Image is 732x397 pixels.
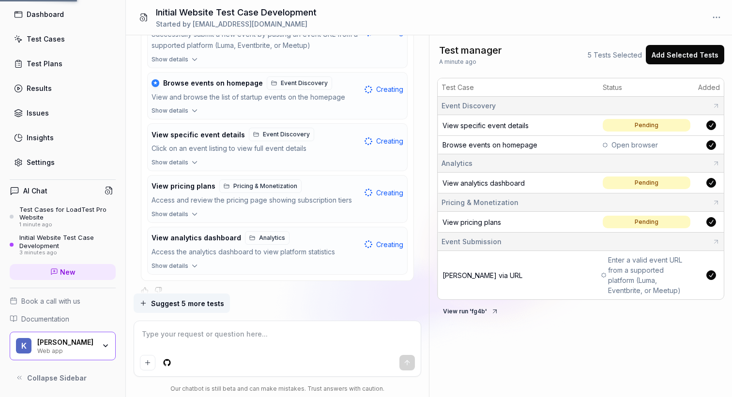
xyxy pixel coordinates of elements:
[156,19,317,29] div: Started by
[152,182,215,191] span: View pricing plans
[19,250,116,256] div: 3 minutes ago
[152,247,361,258] div: Access the analytics dashboard to view platform statistics
[152,158,188,167] span: Show details
[442,236,502,247] span: Event Submission
[134,384,422,393] div: Our chatbot is still beta and can make mistakes. Trust answers with caution.
[140,355,155,370] button: Add attachment
[442,121,529,130] a: View specific event details
[588,50,642,60] span: 5 Tests Selected
[438,78,599,97] th: Test Case
[148,124,407,158] button: View specific event detailsEvent DiscoveryClick on an event listing to view full event details Cr...
[10,314,116,324] a: Documentation
[442,101,496,111] span: Event Discovery
[141,287,149,294] button: Positive feedback
[10,5,116,24] a: Dashboard
[10,103,116,122] a: Issues
[635,218,658,226] div: Pending
[10,128,116,147] a: Insights
[281,79,328,88] span: Event Discovery
[148,158,407,171] button: Show details
[152,79,159,87] div: ★
[23,186,47,196] h4: AI Chat
[442,179,525,187] span: View analytics dashboard
[259,234,285,242] span: Analytics
[134,294,230,313] button: Suggest 5 more tests
[152,92,361,103] div: View and browse the list of startup events on the homepage
[608,255,690,295] span: Enter a valid event URL from a supported platform (Luma, Eventbrite, or Meetup)
[19,206,116,221] div: Test Cases for LoadTest Pro Website
[10,264,116,280] a: New
[646,45,724,64] button: Add Selected Tests
[10,79,116,98] a: Results
[233,182,297,191] span: Pricing & Monetization
[152,195,361,206] div: Access and review the pricing page showing subscription tiers
[193,20,307,28] span: [EMAIL_ADDRESS][DOMAIN_NAME]
[148,210,407,222] button: Show details
[60,267,76,277] span: New
[27,132,54,143] div: Insights
[152,262,188,270] span: Show details
[19,221,116,228] div: 1 minute ago
[152,55,188,64] span: Show details
[27,83,52,93] div: Results
[37,346,95,354] div: Web app
[27,9,64,19] div: Dashboard
[245,231,290,245] a: Analytics
[376,136,403,146] span: Creating
[442,218,501,226] a: View pricing plans
[442,141,537,149] a: Browse events on homepage
[437,306,504,315] a: View run 'fg4b'
[439,58,476,66] span: A minute ago
[10,234,116,256] a: Initial Website Test Case Development3 minutes ago
[27,108,49,118] div: Issues
[151,298,224,309] span: Suggest 5 more tests
[152,106,188,115] span: Show details
[635,121,658,130] div: Pending
[154,287,162,294] button: Negative feedback
[10,332,116,361] button: k[PERSON_NAME]Web app
[442,197,518,207] span: Pricing & Monetization
[10,296,116,306] a: Book a call with us
[163,79,263,88] span: Browse events on homepage
[442,158,473,168] span: Analytics
[152,234,241,242] span: View analytics dashboard
[27,157,55,167] div: Settings
[27,34,65,44] div: Test Cases
[599,78,694,97] th: Status
[148,227,407,262] button: View analytics dashboardAnalyticsAccess the analytics dashboard to view platform statistics Creating
[439,43,502,58] span: Test manager
[442,271,522,279] a: [PERSON_NAME] via URL
[37,338,95,347] div: kunal nangia
[376,84,403,94] span: Creating
[10,153,116,172] a: Settings
[694,78,724,97] th: Added
[148,73,407,107] button: ★Browse events on homepageEvent DiscoveryView and browse the list of startup events on the homepa...
[152,143,361,154] div: Click on an event listing to view full event details
[635,178,658,187] div: Pending
[152,210,188,219] span: Show details
[148,262,407,274] button: Show details
[376,239,403,250] span: Creating
[437,304,504,319] button: View run 'fg4b'
[27,59,62,69] div: Test Plans
[219,179,302,193] a: Pricing & Monetization
[19,234,116,250] div: Initial Website Test Case Development
[148,176,407,210] button: View pricing plansPricing & MonetizationAccess and review the pricing page showing subscription t...
[21,314,69,324] span: Documentation
[10,206,116,228] a: Test Cases for LoadTest Pro Website1 minute ago
[10,368,116,387] button: Collapse Sidebar
[10,29,116,48] a: Test Cases
[148,55,407,68] button: Show details
[156,6,317,19] h1: Initial Website Test Case Development
[152,29,361,51] div: Successfully submit a new event by pasting an event URL from a supported platform (Luma, Eventbri...
[10,54,116,73] a: Test Plans
[16,338,31,353] span: k
[267,76,332,90] a: Event Discovery
[376,188,403,198] span: Creating
[263,130,310,139] span: Event Discovery
[27,373,87,383] span: Collapse Sidebar
[148,106,407,119] button: Show details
